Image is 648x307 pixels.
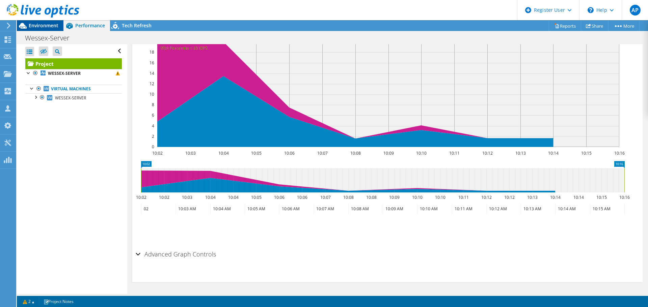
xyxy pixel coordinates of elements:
text: 10:08 [366,194,377,200]
h1: Wessex-Server [22,34,80,42]
text: 10:02 [152,150,163,156]
text: 10:05 [251,150,262,156]
text: 10:04 [218,150,229,156]
text: 10:06 [274,194,285,200]
text: 10:10 [416,150,427,156]
text: 10:13 [527,194,538,200]
a: Project [25,58,122,69]
text: 10:10 [435,194,446,200]
span: Environment [29,22,58,29]
text: 10:12 [504,194,515,200]
text: 95th Percentile = 20 IOPS [161,45,208,51]
text: 10:15 [596,194,607,200]
text: 10:08 [343,194,354,200]
text: 10:06 [297,194,307,200]
text: 10:04 [205,194,216,200]
span: AP [630,5,641,16]
text: 10:15 [581,150,592,156]
text: 10:06 [284,150,295,156]
text: 10:14 [550,194,561,200]
text: 10:03 [185,150,196,156]
text: 10:04 [228,194,239,200]
text: 10:12 [482,150,493,156]
text: 10:05 [251,194,262,200]
text: 10:02 [159,194,169,200]
text: 10:13 [515,150,526,156]
text: 10:09 [383,150,394,156]
h2: Advanced Graph Controls [136,247,216,261]
svg: \n [588,7,594,13]
text: 8 [152,102,154,108]
text: 10:16 [614,150,625,156]
text: 16 [150,60,154,66]
text: 6 [152,112,154,118]
text: 10:03 [182,194,192,200]
text: 14 [150,70,154,76]
text: 0 [152,144,154,150]
a: WESSEX-SERVER [25,93,122,102]
text: 10:07 [320,194,331,200]
text: 10:11 [458,194,469,200]
a: WESSEX-SERVER [25,69,122,78]
text: 10:09 [389,194,400,200]
span: WESSEX-SERVER [55,95,86,101]
span: Tech Refresh [122,22,152,29]
text: 10:07 [317,150,328,156]
text: 18 [150,49,154,55]
text: 2 [152,133,154,139]
text: 10:02 [136,194,146,200]
text: 4 [152,123,154,129]
span: Performance [75,22,105,29]
text: 10:11 [449,150,460,156]
text: 10:14 [548,150,559,156]
text: 10:08 [350,150,361,156]
a: Project Notes [39,297,78,306]
text: 10:10 [412,194,423,200]
text: 10:12 [481,194,492,200]
a: Reports [549,21,581,31]
text: 10 [150,91,154,97]
b: WESSEX-SERVER [48,70,81,76]
a: 2 [18,297,39,306]
text: 10:14 [573,194,584,200]
text: 10:16 [619,194,630,200]
a: More [608,21,640,31]
text: 12 [150,81,154,87]
a: Share [581,21,609,31]
a: Virtual Machines [25,85,122,93]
